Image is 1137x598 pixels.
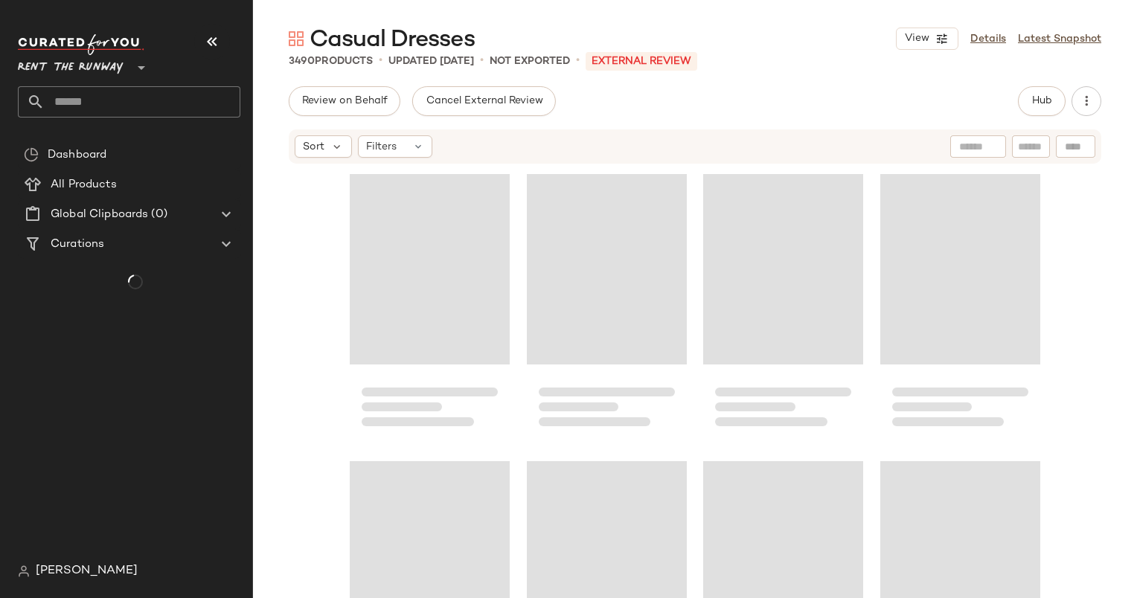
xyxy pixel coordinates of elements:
div: Loading... [703,168,863,443]
span: All Products [51,176,117,193]
img: svg%3e [24,147,39,162]
span: View [904,33,929,45]
div: Products [289,54,373,69]
span: Review on Behalf [301,95,388,107]
button: View [896,28,958,50]
button: Review on Behalf [289,86,400,116]
p: updated [DATE] [388,54,474,69]
img: svg%3e [18,565,30,577]
span: Sort [303,139,324,155]
span: Hub [1031,95,1052,107]
button: Cancel External Review [412,86,555,116]
div: Loading... [527,168,687,443]
span: Curations [51,236,104,253]
span: 3490 [289,56,315,67]
span: • [480,52,484,70]
div: Loading... [350,168,510,443]
span: Filters [366,139,397,155]
p: External REVIEW [586,52,697,71]
button: Hub [1018,86,1066,116]
span: (0) [148,206,167,223]
p: Not Exported [490,54,570,69]
span: Casual Dresses [310,25,475,55]
span: [PERSON_NAME] [36,562,138,580]
div: Loading... [880,168,1040,443]
span: Cancel External Review [425,95,542,107]
img: svg%3e [289,31,304,46]
span: • [379,52,382,70]
a: Details [970,31,1006,47]
span: • [576,52,580,70]
span: Global Clipboards [51,206,148,223]
a: Latest Snapshot [1018,31,1101,47]
span: Rent the Runway [18,51,124,77]
span: Dashboard [48,147,106,164]
img: cfy_white_logo.C9jOOHJF.svg [18,34,144,55]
